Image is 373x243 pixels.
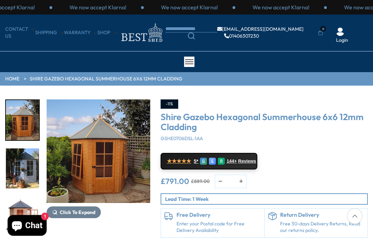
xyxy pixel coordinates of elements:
[144,3,235,11] div: 2 / 3
[161,153,257,169] a: ★★★★★ 5* G E R 144+ Reviews
[5,148,40,189] div: 3 / 15
[176,212,261,218] h6: Free Delivery
[235,3,327,11] div: 3 / 3
[176,221,261,234] a: Enter your Postal code for Free Delivery Availability
[117,21,165,44] img: logo
[336,37,348,44] a: Login
[336,28,344,36] img: User Icon
[6,197,39,237] img: Gazebosummerhouse_open_white_0268_54ac3690-1eca-4cca-9402-77495e0665ae_200x200.jpg
[6,148,39,188] img: GAZEBOSUMMERHOUSElifestyle_d121fdfb-c271-4e8e-aa94-f65d3c5aa7da_200x200.jpg
[161,99,178,109] div: -11%
[318,29,323,36] a: 0
[224,33,259,38] a: 01406307230
[30,76,182,82] a: Shire Gazebo Hexagonal Summerhouse 6x6 12mm Cladding
[161,177,189,185] ins: £791.00
[64,29,97,36] a: Warranty
[200,158,207,165] div: G
[161,135,203,142] span: GSHE0706DSL-1AA
[161,112,368,132] h3: Shire Gazebo Hexagonal Summerhouse 6x6 12mm Cladding
[5,26,35,39] a: CONTACT US
[165,32,217,39] a: Search
[47,99,150,203] img: Shire Gazebo Hexagonal Summerhouse 6x6 12mm Cladding - Best Shed
[280,221,364,234] p: Free 30-days Delivery Returns, Read our returns policy.
[217,27,304,31] a: [EMAIL_ADDRESS][DOMAIN_NAME]
[191,179,210,184] del: £889.00
[47,99,150,237] div: 2 / 15
[252,3,309,11] p: We now accept Klarna!
[35,29,64,36] a: Shipping
[5,99,40,141] div: 2 / 15
[97,29,117,36] a: Shop
[5,76,19,82] a: HOME
[5,196,40,237] div: 4 / 15
[238,158,256,164] span: Reviews
[280,212,364,218] h6: Return Delivery
[6,100,39,140] img: GazeboSummerhouse_1_80dea669-3cf9-4c13-9e72-5b7c98d86ff1_200x200.jpg
[161,3,218,11] p: We now accept Klarna!
[60,209,95,215] span: Click To Expand
[218,158,225,165] div: R
[227,158,237,164] span: 144+
[47,206,101,218] button: Click To Expand
[52,3,144,11] div: 1 / 3
[6,215,49,237] inbox-online-store-chat: Shopify online store chat
[167,158,191,164] span: ★★★★★
[320,26,326,32] span: 0
[165,195,367,203] p: Lead Time: 1 Week
[209,158,216,165] div: E
[69,3,126,11] p: We now accept Klarna!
